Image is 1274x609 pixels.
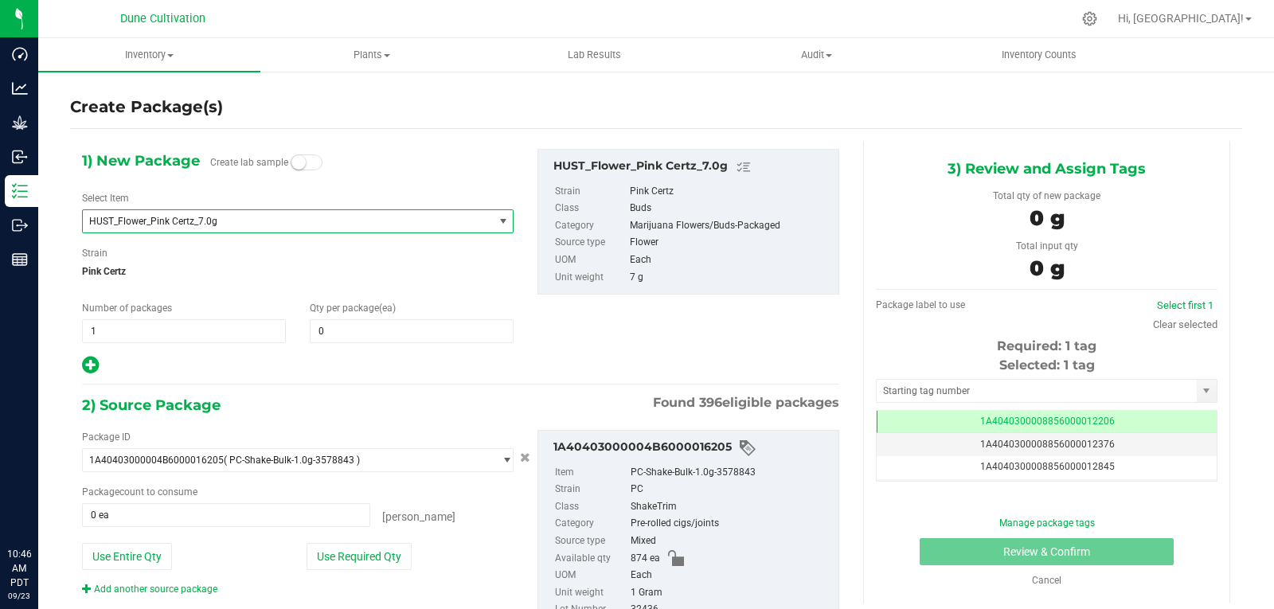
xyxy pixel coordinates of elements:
label: Category [555,217,627,235]
button: Use Entire Qty [82,543,172,570]
span: 1A4040300008856000012845 [980,461,1115,472]
span: 1A40403000004B6000016205 [89,455,224,466]
label: Item [555,464,627,482]
button: Cancel button [515,447,535,470]
span: Required: 1 tag [997,338,1096,353]
div: PC-Shake-Bulk-1.0g-3578843 [631,464,830,482]
span: Total input qty [1016,240,1078,252]
span: (ea) [379,303,396,314]
span: Number of packages [82,303,172,314]
label: Create lab sample [210,150,288,174]
label: Strain [555,481,627,498]
span: Qty per package [310,303,396,314]
inline-svg: Inventory [12,183,28,199]
label: Available qty [555,550,627,568]
span: 1A4040300008856000012376 [980,439,1115,450]
p: 10:46 AM PDT [7,547,31,590]
h4: Create Package(s) [70,96,223,119]
a: Manage package tags [999,517,1095,529]
span: Package to consume [82,486,197,498]
div: PC [631,481,830,498]
p: 09/23 [7,590,31,602]
span: Inventory Counts [980,48,1098,62]
a: Select first 1 [1157,299,1213,311]
span: 0 g [1030,205,1065,231]
label: Source type [555,533,627,550]
div: 7 g [630,269,830,287]
span: 2) Source Package [82,393,221,417]
span: Pink Certz [82,260,514,283]
span: 1) New Package [82,149,200,173]
inline-svg: Analytics [12,80,28,96]
inline-svg: Outbound [12,217,28,233]
a: Add another source package [82,584,217,595]
div: Manage settings [1080,11,1100,26]
span: Lab Results [546,48,643,62]
input: 1 [83,320,285,342]
a: Inventory [38,38,260,72]
span: Found eligible packages [653,393,839,412]
label: Strain [555,183,627,201]
div: Flower [630,234,830,252]
label: UOM [555,252,627,269]
span: [PERSON_NAME] [382,510,455,523]
span: select [493,210,513,232]
span: ( PC-Shake-Bulk-1.0g-3578843 ) [224,455,360,466]
span: 874 ea [631,550,660,568]
span: HUST_Flower_Pink Certz_7.0g [89,216,471,227]
button: Review & Confirm [920,538,1174,565]
iframe: Resource center [16,482,64,529]
span: Inventory [38,48,260,62]
div: 1A40403000004B6000016205 [553,439,830,458]
label: Unit weight [555,269,627,287]
inline-svg: Inbound [12,149,28,165]
a: Cancel [1032,575,1061,586]
div: ShakeTrim [631,498,830,516]
span: Selected: 1 tag [999,357,1095,373]
input: 0 ea [83,504,369,526]
span: Dune Cultivation [120,12,205,25]
div: HUST_Flower_Pink Certz_7.0g [553,158,830,177]
div: 1 Gram [631,584,830,602]
span: Audit [706,48,927,62]
div: Each [631,567,830,584]
button: Use Required Qty [307,543,412,570]
span: select [1197,380,1217,402]
label: Source type [555,234,627,252]
label: Class [555,200,627,217]
a: Lab Results [483,38,705,72]
span: 1A4040300008856000012206 [980,416,1115,427]
div: Buds [630,200,830,217]
span: Package label to use [876,299,965,310]
a: Audit [705,38,928,72]
span: count [119,486,144,498]
span: Add new output [82,363,99,374]
a: Inventory Counts [928,38,1150,72]
div: Pink Certz [630,183,830,201]
div: Each [630,252,830,269]
label: Unit weight [555,584,627,602]
label: Class [555,498,627,516]
span: Hi, [GEOGRAPHIC_DATA]! [1118,12,1244,25]
div: Mixed [631,533,830,550]
span: Plants [261,48,482,62]
span: 0 g [1030,256,1065,281]
inline-svg: Dashboard [12,46,28,62]
a: Plants [260,38,483,72]
span: 396 [699,395,722,410]
a: Clear selected [1153,318,1217,330]
span: select [493,449,513,471]
label: Category [555,515,627,533]
div: Marijuana Flowers/Buds-Packaged [630,217,830,235]
label: UOM [555,567,627,584]
inline-svg: Reports [12,252,28,267]
label: Strain [82,246,107,260]
input: Starting tag number [877,380,1197,402]
inline-svg: Grow [12,115,28,131]
span: 3) Review and Assign Tags [948,157,1146,181]
label: Select Item [82,191,129,205]
span: Package ID [82,431,131,443]
input: 0 [311,320,513,342]
span: Total qty of new package [993,190,1100,201]
div: Pre-rolled cigs/joints [631,515,830,533]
